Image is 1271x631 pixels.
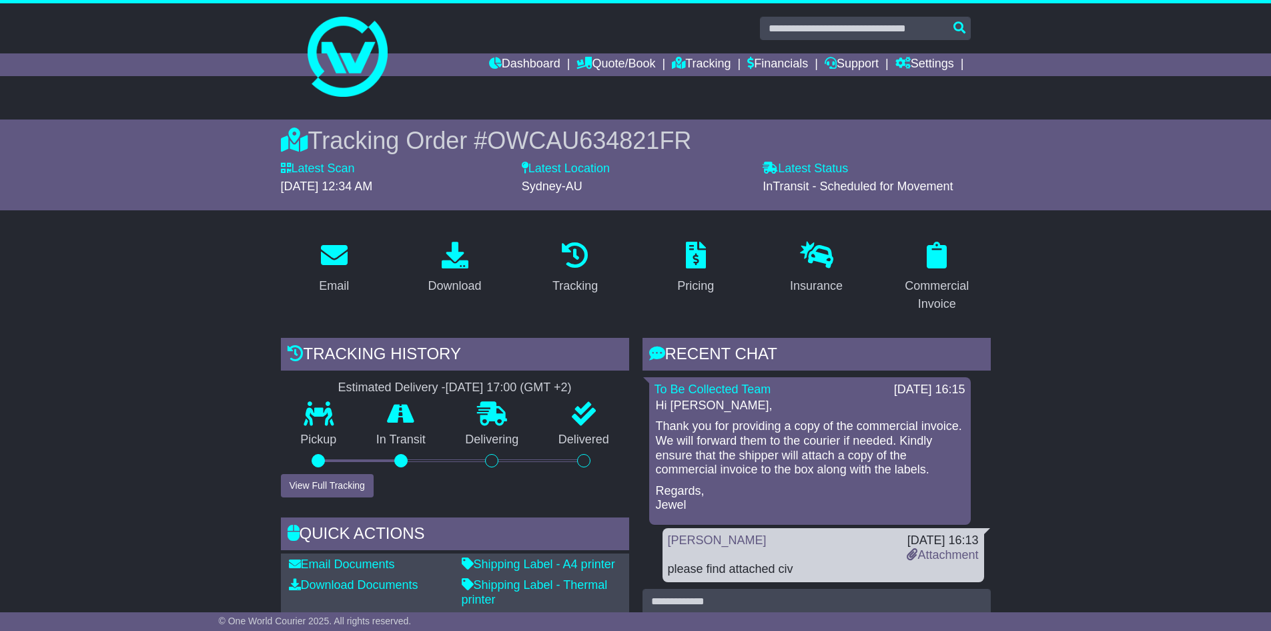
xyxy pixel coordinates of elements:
[668,534,767,547] a: [PERSON_NAME]
[281,381,629,395] div: Estimated Delivery -
[446,433,539,447] p: Delivering
[289,558,395,571] a: Email Documents
[462,578,608,606] a: Shipping Label - Thermal printer
[419,237,490,300] a: Download
[892,277,982,313] div: Commercial Invoice
[446,381,572,395] div: [DATE] 17:00 (GMT +2)
[552,277,598,295] div: Tracking
[281,474,374,497] button: View Full Tracking
[656,484,964,513] p: Regards, Jewel
[747,53,808,76] a: Financials
[319,277,349,295] div: Email
[462,558,615,571] a: Shipping Label - A4 printer
[489,53,560,76] a: Dashboard
[281,162,355,176] label: Latest Scan
[281,180,373,193] span: [DATE] 12:34 AM
[289,578,418,592] a: Download Documents
[895,53,954,76] a: Settings
[790,277,843,295] div: Insurance
[677,277,714,295] div: Pricing
[356,433,446,447] p: In Transit
[672,53,731,76] a: Tracking
[281,517,629,554] div: Quick Actions
[825,53,879,76] a: Support
[656,419,964,477] p: Thank you for providing a copy of the commercial invoice. We will forward them to the courier if ...
[669,237,723,300] a: Pricing
[281,433,357,447] p: Pickup
[487,127,691,154] span: OWCAU634821FR
[310,237,358,300] a: Email
[522,162,610,176] label: Latest Location
[655,383,771,396] a: To Be Collected Team
[668,562,979,577] div: please find attached civ
[643,338,991,374] div: RECENT CHAT
[656,399,964,413] p: Hi [PERSON_NAME],
[281,126,991,155] div: Tracking Order #
[219,616,412,626] span: © One World Courier 2025. All rights reserved.
[544,237,606,300] a: Tracking
[428,277,481,295] div: Download
[763,162,848,176] label: Latest Status
[522,180,582,193] span: Sydney-AU
[907,534,978,548] div: [DATE] 16:13
[781,237,851,300] a: Insurance
[538,433,629,447] p: Delivered
[576,53,655,76] a: Quote/Book
[894,383,965,397] div: [DATE] 16:15
[281,338,629,374] div: Tracking history
[763,180,953,193] span: InTransit - Scheduled for Movement
[907,548,978,562] a: Attachment
[883,237,991,318] a: Commercial Invoice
